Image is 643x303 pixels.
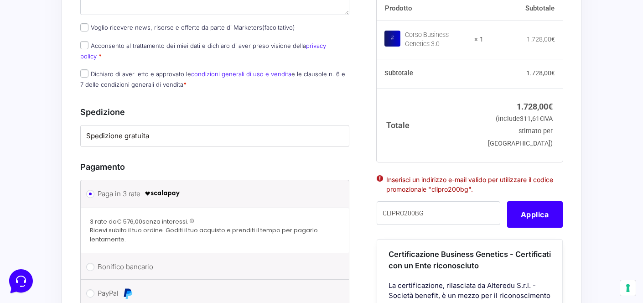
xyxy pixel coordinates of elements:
bdi: 1.728,00 [526,70,555,77]
input: Voglio ricevere news, risorse e offerte da parte di Marketers(facoltativo) [80,23,88,31]
a: condizioni generali di uso e vendita [191,70,291,78]
strong: × 1 [474,36,483,45]
img: dark [15,51,33,69]
img: dark [29,51,47,69]
button: Aiuto [119,219,175,240]
th: Subtotale [377,59,484,89]
div: Corso Business Genetics 3.0 [405,31,469,49]
h3: Spedizione [80,106,349,118]
span: Trova una risposta [15,113,71,120]
span: Inizia una conversazione [59,82,135,89]
span: € [539,115,543,123]
input: Cerca un articolo... [21,133,149,142]
bdi: 1.728,00 [527,36,555,43]
input: Acconsento al trattamento dei miei dati e dichiaro di aver preso visione dellaprivacy policy [80,41,88,49]
button: Applica [507,202,563,228]
img: PayPal [122,288,133,299]
img: scalapay-logo-black.png [144,188,181,199]
span: 311,61 [520,115,543,123]
label: Bonifico bancario [98,260,329,274]
h3: Pagamento [80,161,349,173]
label: Dichiaro di aver letto e approvato le e le clausole n. 6 e 7 delle condizioni generali di vendita [80,70,345,88]
button: Inizia una conversazione [15,77,168,95]
th: Totale [377,89,484,162]
label: Voglio ricevere news, risorse e offerte da parte di Marketers [80,24,295,31]
label: PayPal [98,287,329,300]
span: Certificazione Business Genetics - Certificati con un Ente riconosciuto [389,250,551,271]
button: Messaggi [63,219,119,240]
img: dark [44,51,62,69]
a: Apri Centro Assistenza [97,113,168,120]
p: Aiuto [140,232,154,240]
label: Spedizione gratuita [86,131,343,141]
span: (facoltativo) [262,24,295,31]
label: Acconsento al trattamento dei miei dati e dichiaro di aver preso visione della [80,42,326,60]
button: Home [7,219,63,240]
small: (include IVA stimato per [GEOGRAPHIC_DATA]) [488,115,553,147]
span: € [548,102,553,111]
p: Home [27,232,43,240]
p: Messaggi [79,232,104,240]
bdi: 1.728,00 [517,102,553,111]
span: Le tue conversazioni [15,37,78,44]
span: € [551,36,555,43]
h2: Ciao da Marketers 👋 [7,7,153,22]
span: € [551,70,555,77]
label: Paga in 3 rate [98,187,329,201]
li: Inserisci un indirizzo e-mail valido per utilizzare il codice promozionale "clipro200bg". [386,175,553,194]
iframe: Customerly Messenger Launcher [7,267,35,295]
input: Coupon [377,202,500,225]
button: Le tue preferenze relative al consenso per le tecnologie di tracciamento [620,280,636,296]
img: Corso Business Genetics 3.0 [384,31,400,47]
input: Dichiaro di aver letto e approvato lecondizioni generali di uso e venditae le clausole n. 6 e 7 d... [80,69,88,78]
